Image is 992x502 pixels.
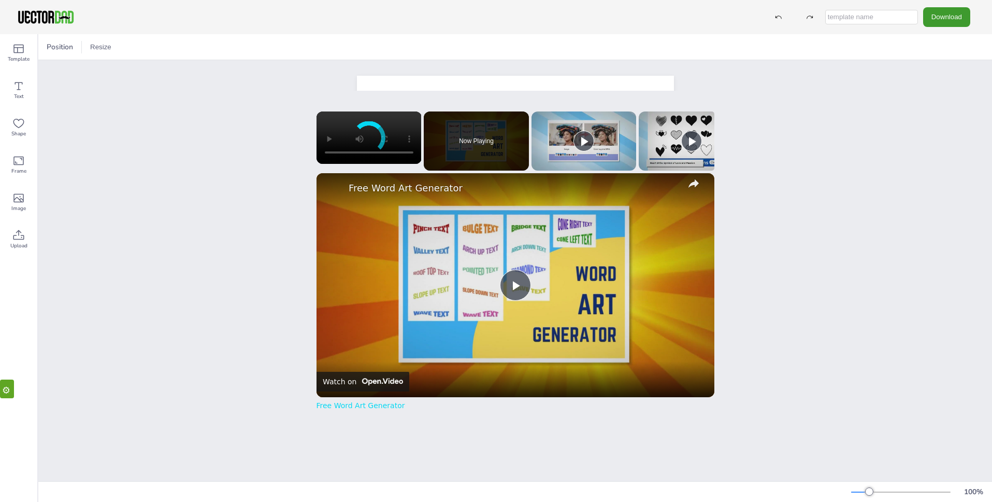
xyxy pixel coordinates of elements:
[681,131,702,151] button: Play
[11,204,26,213] span: Image
[86,39,116,55] button: Resize
[11,167,26,175] span: Frame
[500,270,531,301] button: Play Video
[358,378,402,385] img: Video channel logo
[45,42,75,52] span: Position
[17,9,75,25] img: VectorDad-1.png
[923,7,970,26] button: Download
[573,131,594,151] button: Play
[323,179,343,200] a: channel logo
[459,138,494,144] span: Now Playing
[11,130,26,138] span: Shape
[14,92,24,101] span: Text
[323,378,356,386] div: Watch on
[825,10,918,24] input: template name
[349,183,679,193] a: Free Word Art Generator
[8,55,30,63] span: Template
[684,174,703,193] button: share
[317,372,409,392] a: Watch on Open.Video
[10,242,27,250] span: Upload
[961,487,986,497] div: 100 %
[317,173,714,397] div: Video Player
[317,173,714,397] img: video of: Free Word Art Generator
[317,401,405,410] a: Free Word Art Generator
